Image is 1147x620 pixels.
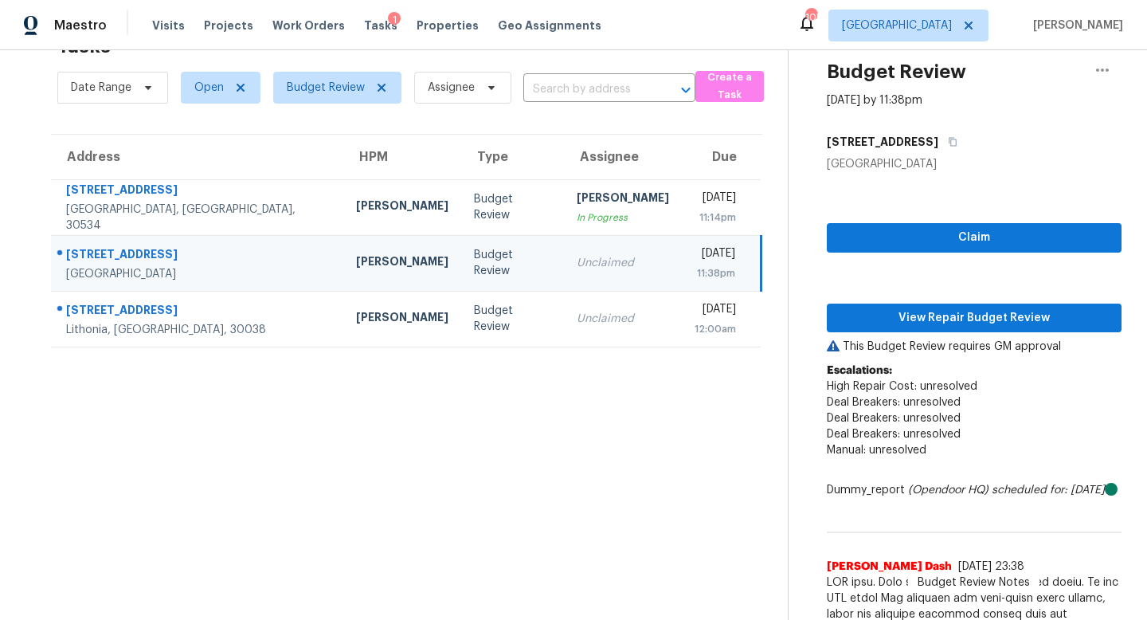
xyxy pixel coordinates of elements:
div: [GEOGRAPHIC_DATA], [GEOGRAPHIC_DATA], 30534 [66,202,331,233]
h5: [STREET_ADDRESS] [827,134,938,150]
span: Tasks [364,20,397,31]
div: 11:14pm [695,210,736,226]
span: Open [194,80,224,96]
button: Copy Address [938,128,960,156]
th: Type [461,135,564,179]
span: Date Range [71,80,131,96]
th: Address [51,135,343,179]
span: [PERSON_NAME] Dash [827,559,952,575]
i: (Opendoor HQ) [908,485,988,496]
th: Assignee [564,135,682,179]
div: [STREET_ADDRESS] [66,302,331,322]
div: [STREET_ADDRESS] [66,246,331,266]
div: [PERSON_NAME] [356,309,448,329]
span: [DATE] 23:38 [958,561,1024,572]
span: Claim [840,228,1109,248]
span: [PERSON_NAME] [1027,18,1123,33]
th: HPM [343,135,461,179]
div: [DATE] [695,301,736,321]
span: Maestro [54,18,107,33]
p: This Budget Review requires GM approval [827,339,1122,355]
span: Visits [152,18,185,33]
div: [PERSON_NAME] [356,198,448,218]
div: [DATE] [695,245,735,265]
div: 11:38pm [695,265,735,281]
div: Lithonia, [GEOGRAPHIC_DATA], 30038 [66,322,331,338]
input: Search by address [523,77,651,102]
div: 12:00am [695,321,736,337]
span: Budget Review [287,80,365,96]
div: [GEOGRAPHIC_DATA] [66,266,331,282]
div: [PERSON_NAME] [577,190,669,210]
div: Budget Review [474,191,551,223]
span: Deal Breakers: unresolved [827,429,961,440]
div: [GEOGRAPHIC_DATA] [827,156,1122,172]
div: 105 [805,10,816,26]
div: Budget Review [474,247,551,279]
div: [DATE] by 11:38pm [827,92,922,108]
span: High Repair Cost: unresolved [827,381,977,392]
div: [PERSON_NAME] [356,253,448,273]
span: Assignee [428,80,475,96]
h2: Budget Review [827,64,966,80]
div: Budget Review [474,303,551,335]
div: Unclaimed [577,311,669,327]
span: Manual: unresolved [827,445,926,456]
span: Deal Breakers: unresolved [827,413,961,424]
span: Projects [204,18,253,33]
div: Dummy_report [827,482,1122,498]
span: Deal Breakers: unresolved [827,397,961,408]
span: [GEOGRAPHIC_DATA] [842,18,952,33]
button: View Repair Budget Review [827,304,1122,333]
div: [STREET_ADDRESS] [66,182,331,202]
div: Unclaimed [577,255,669,271]
button: Open [675,79,697,101]
h2: Tasks [57,38,111,54]
span: View Repair Budget Review [840,308,1109,328]
div: 1 [388,12,401,28]
b: Escalations: [827,365,892,376]
button: Claim [827,223,1122,253]
button: Create a Task [695,71,764,102]
span: Properties [417,18,479,33]
span: Work Orders [272,18,345,33]
div: In Progress [577,210,669,226]
span: Create a Task [703,69,756,105]
span: Budget Review Notes [908,575,1039,591]
span: Geo Assignments [498,18,601,33]
div: [DATE] [695,190,736,210]
i: scheduled for: [DATE] [992,485,1105,496]
th: Due [682,135,761,179]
